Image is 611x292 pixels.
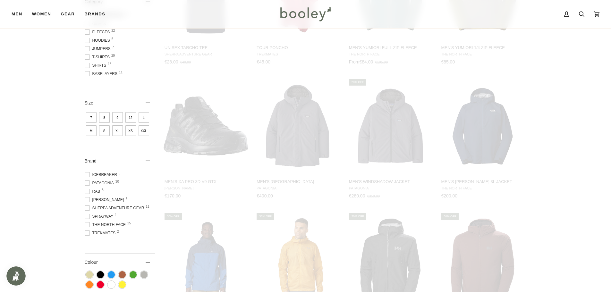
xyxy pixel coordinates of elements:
[140,271,148,278] span: Colour: Grey
[85,100,93,105] span: Size
[112,112,123,123] span: Size: 9
[85,158,97,163] span: Brand
[85,197,126,203] span: [PERSON_NAME]
[86,125,97,136] span: Size: M
[119,281,126,288] span: Colour: Yellow
[115,180,119,183] span: 30
[61,11,75,17] span: Gear
[119,172,121,175] span: 5
[146,205,149,208] span: 11
[125,125,136,136] span: Size: XS
[85,54,112,60] span: T-Shirts
[86,271,93,278] span: Colour: Beige
[130,271,137,278] span: Colour: Green
[6,266,26,286] iframe: Button to open loyalty program pop-up
[112,125,123,136] span: Size: XL
[86,112,97,123] span: Size: 7
[32,11,51,17] span: Women
[108,63,111,66] span: 13
[85,46,113,52] span: Jumpers
[85,260,103,265] span: Colour
[85,180,116,186] span: Patagonia
[102,188,104,192] span: 8
[85,38,112,43] span: Hoodies
[139,125,149,136] span: Size: XXL
[85,63,108,68] span: Shirts
[99,112,110,123] span: Size: 8
[97,281,104,288] span: Colour: Red
[127,222,131,225] span: 25
[99,125,110,136] span: Size: S
[111,54,115,57] span: 29
[125,197,127,200] span: 1
[85,188,102,194] span: Rab
[85,172,119,178] span: Icebreaker
[85,222,128,228] span: The North Face
[125,112,136,123] span: Size: 12
[85,71,119,77] span: Baselayers
[85,213,115,219] span: Sprayway
[97,271,104,278] span: Colour: Black
[85,205,146,211] span: Sherpa Adventure Gear
[85,29,112,35] span: Fleeces
[119,271,126,278] span: Colour: Brown
[85,230,117,236] span: Trekmates
[111,29,115,32] span: 22
[112,38,114,41] span: 5
[86,281,93,288] span: Colour: Orange
[84,11,105,17] span: Brands
[115,213,117,217] span: 1
[277,5,334,23] img: Booley
[117,230,119,233] span: 2
[108,281,115,288] span: Colour: White
[12,11,22,17] span: Men
[119,71,123,74] span: 11
[112,46,114,49] span: 7
[139,112,149,123] span: Size: L
[108,271,115,278] span: Colour: Blue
